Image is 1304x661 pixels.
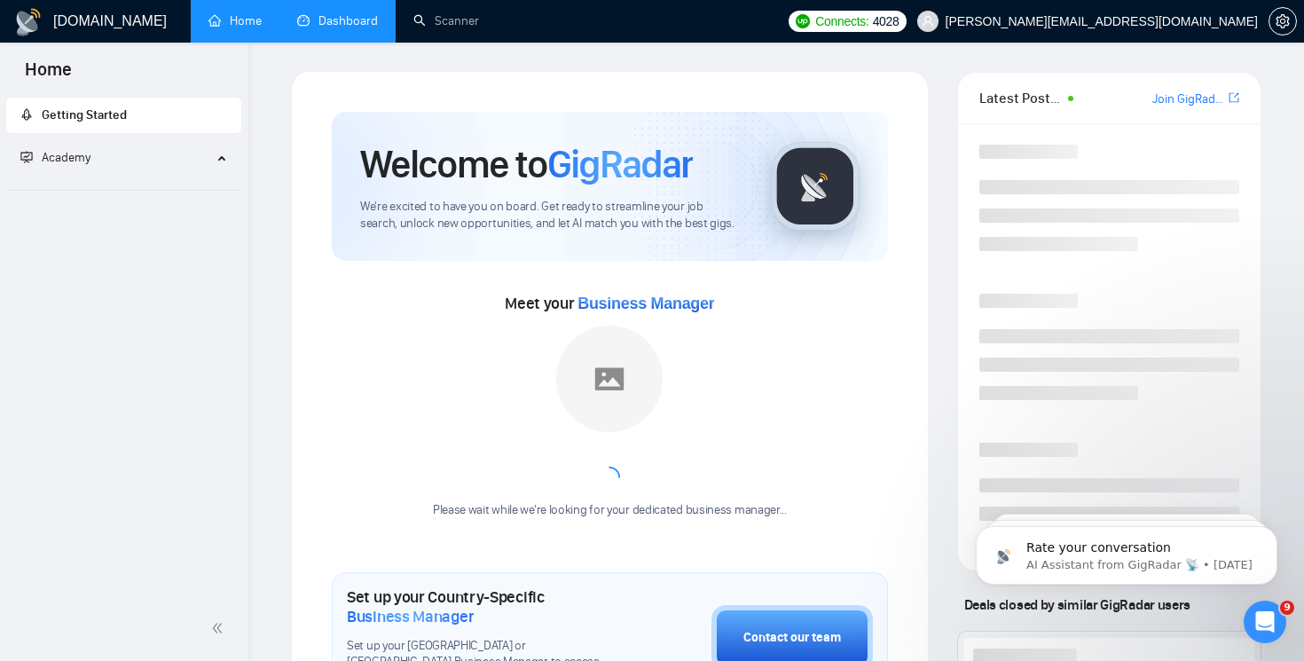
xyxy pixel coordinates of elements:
img: logo [14,8,43,36]
h1: Welcome to [360,140,693,188]
span: export [1229,90,1239,105]
span: Academy [42,150,90,165]
span: 9 [1280,601,1294,615]
h1: Set up your Country-Specific [347,587,623,626]
span: Getting Started [42,107,127,122]
a: homeHome [208,13,262,28]
span: Business Manager [577,295,714,312]
li: Academy Homepage [6,183,241,194]
span: GigRadar [547,140,693,188]
iframe: Intercom notifications message [949,489,1304,613]
span: Meet your [505,294,714,313]
iframe: Intercom live chat [1244,601,1286,643]
span: double-left [211,619,229,637]
span: We're excited to have you on board. Get ready to streamline your job search, unlock new opportuni... [360,199,742,232]
img: upwork-logo.png [796,14,810,28]
a: setting [1269,14,1297,28]
div: Contact our team [743,628,841,648]
span: rocket [20,108,33,121]
a: Join GigRadar Slack Community [1152,90,1225,109]
a: searchScanner [413,13,479,28]
a: export [1229,90,1239,106]
div: Please wait while we're looking for your dedicated business manager... [422,502,797,519]
img: gigradar-logo.png [771,142,860,231]
span: Connects: [815,12,868,31]
span: Academy [20,150,90,165]
span: loading [599,467,620,488]
span: 4028 [873,12,899,31]
li: Getting Started [6,98,241,133]
span: user [922,15,934,28]
span: Business Manager [347,607,474,626]
a: dashboardDashboard [297,13,378,28]
span: setting [1269,14,1296,28]
span: Home [11,57,86,94]
span: fund-projection-screen [20,151,33,163]
span: Latest Posts from the GigRadar Community [979,87,1064,109]
button: setting [1269,7,1297,35]
img: placeholder.png [556,326,663,432]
